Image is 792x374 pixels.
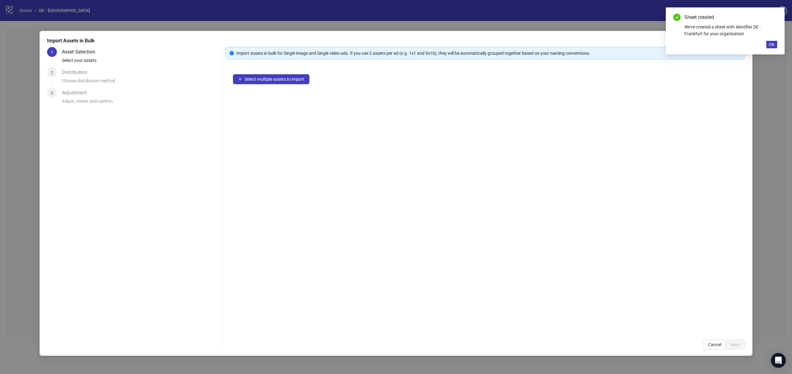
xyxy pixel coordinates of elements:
[703,340,726,350] button: Cancel
[62,47,100,57] div: Asset Selection
[62,98,220,108] div: Adjust, review and confirm
[51,50,53,55] span: 1
[62,77,220,88] div: Choose distribution method
[238,77,242,81] span: plus
[62,88,92,98] div: Adjustment
[766,41,777,48] button: OK
[47,37,745,45] div: Import Assets in Bulk
[673,14,681,21] span: check-circle
[51,70,53,75] span: 2
[62,57,220,67] div: Select your assets
[684,14,777,21] div: Sheet created
[51,91,53,96] span: 3
[62,67,92,77] div: Distribution
[245,77,304,82] span: Select multiple assets to import
[708,342,721,347] span: Cancel
[771,353,786,368] div: Open Intercom Messenger
[233,74,309,84] button: Select multiple assets to import
[684,24,777,37] div: We've created a sheet with identifier DE - Frankfurt for your organization
[230,51,234,55] span: info-circle
[770,14,777,20] a: Close
[769,42,775,47] span: OK
[236,50,741,57] div: Import assets in bulk for Single image and Single video ads. If you use 2 assets per ad (e.g. 1x1...
[726,340,745,350] button: Next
